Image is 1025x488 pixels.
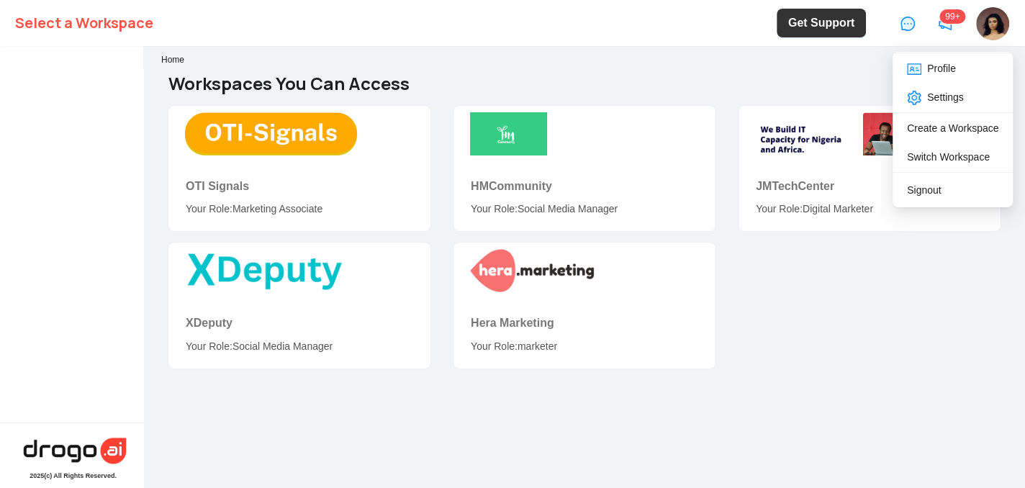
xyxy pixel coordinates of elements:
[161,55,184,65] span: Home
[788,14,854,32] span: Get Support
[186,338,413,354] div: Your Role: Social Media Manager
[471,180,552,192] a: HMCommunity
[21,435,129,466] img: hera-logo
[30,472,117,479] div: 2025 (c) All Rights Reserved.
[471,201,698,217] div: Your Role: Social Media Manager
[471,338,698,354] div: Your Role: marketer
[907,62,921,76] span: idcard
[900,17,915,31] span: message
[186,317,232,329] a: XDeputy
[976,7,1009,40] img: vyolhnmv1r4i0qi6wdmu.jpg
[756,180,834,192] a: JMTechCenter
[186,201,413,217] div: Your Role: Marketing Associate
[907,184,941,196] span: Signout
[907,91,921,105] span: setting
[907,63,956,74] span: Profile
[907,91,964,103] span: Settings
[777,9,866,37] button: Get Support
[756,201,983,217] div: Your Role: Digital Marketer
[938,17,952,31] span: notification
[907,151,990,163] a: Switch Workspace
[939,9,965,24] sup: 177
[907,122,998,134] span: Create a Workspace
[168,73,1001,94] h4: Workspaces You Can Access
[186,180,249,192] a: OTI Signals
[471,317,554,329] a: Hera Marketing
